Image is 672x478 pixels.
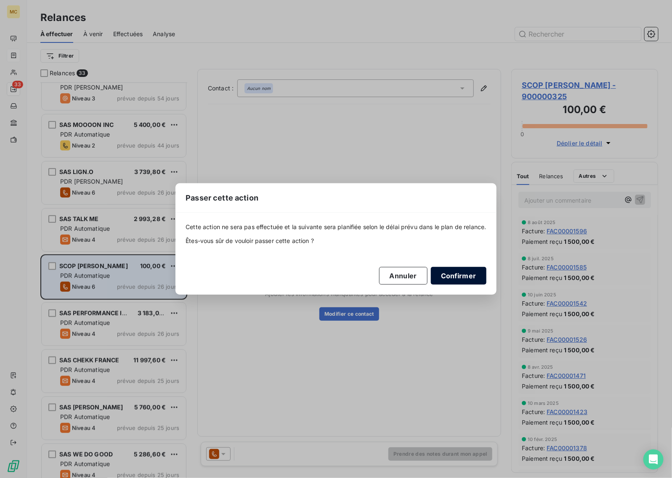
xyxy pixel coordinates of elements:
[379,267,428,285] button: Annuler
[186,237,486,245] span: Êtes-vous sûr de vouloir passer cette action ?
[643,449,664,470] div: Open Intercom Messenger
[186,223,486,231] span: Cette action ne sera pas effectuée et la suivante sera planifiée selon le délai prévu dans le pla...
[186,192,258,203] span: Passer cette action
[431,267,486,285] button: Confirmer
